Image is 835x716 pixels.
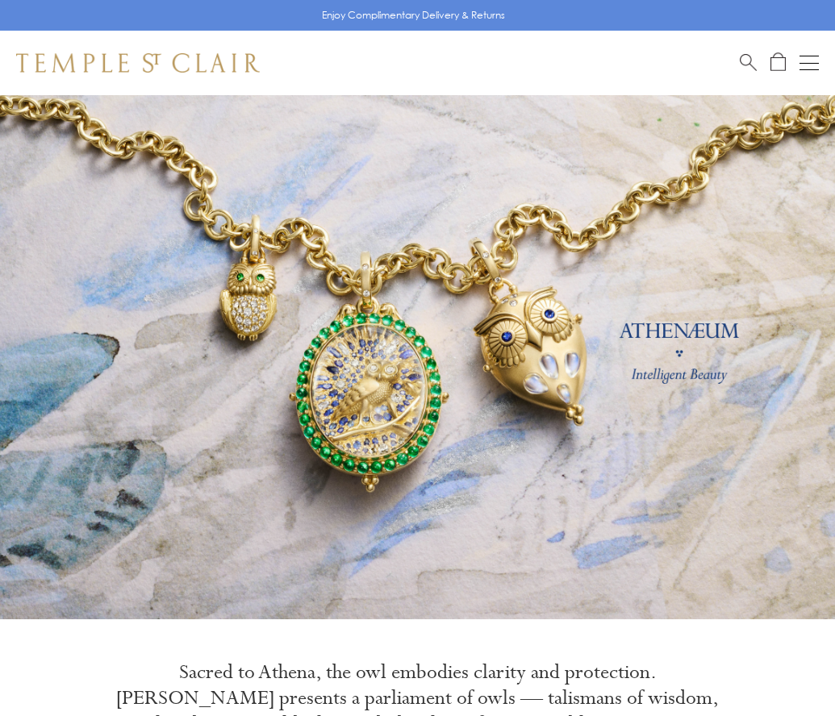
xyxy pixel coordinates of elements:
img: Temple St. Clair [16,53,260,73]
p: Enjoy Complimentary Delivery & Returns [322,7,505,23]
button: Open navigation [800,53,819,73]
a: Search [740,52,757,73]
a: Open Shopping Bag [770,52,786,73]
